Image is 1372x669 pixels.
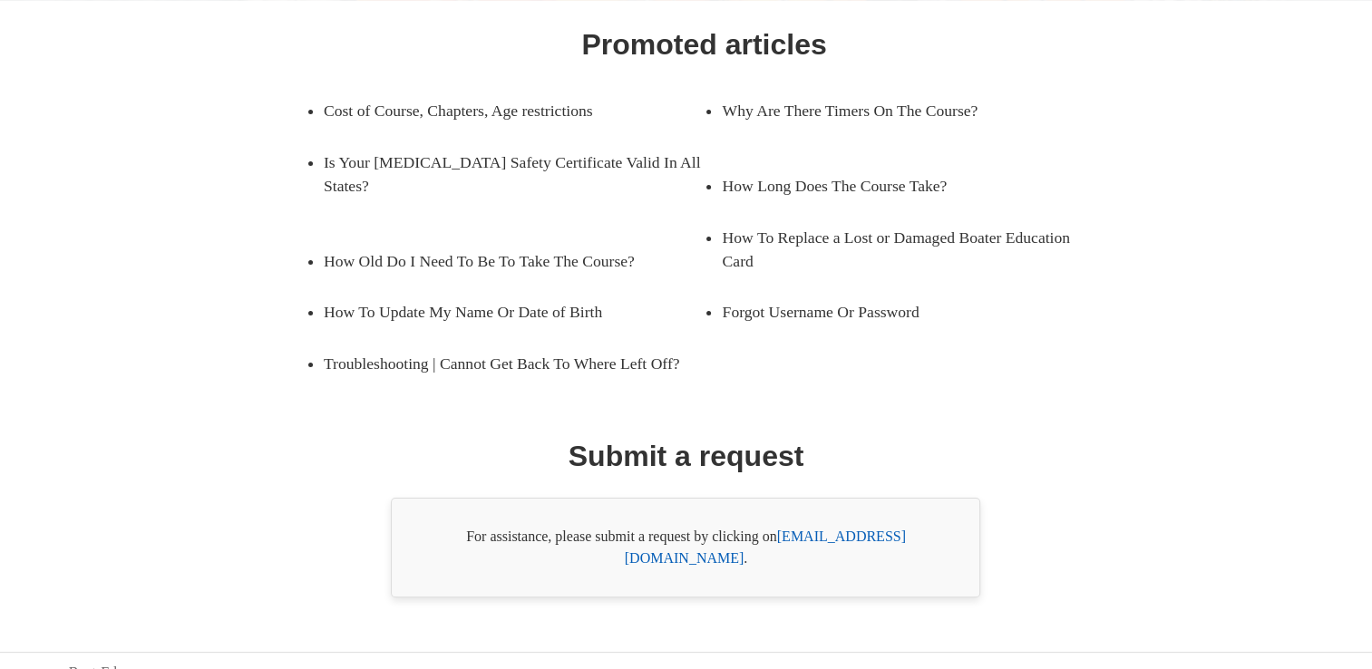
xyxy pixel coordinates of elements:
a: How To Replace a Lost or Damaged Boater Education Card [722,212,1103,287]
a: Troubleshooting | Cannot Get Back To Where Left Off? [324,338,705,389]
a: How To Update My Name Or Date of Birth [324,286,677,337]
a: [EMAIL_ADDRESS][DOMAIN_NAME] [625,528,906,566]
a: How Long Does The Course Take? [722,160,1075,211]
div: For assistance, please submit a request by clicking on . [391,498,980,597]
a: Forgot Username Or Password [722,286,1075,337]
a: How Old Do I Need To Be To Take The Course? [324,236,677,286]
a: Is Your [MEDICAL_DATA] Safety Certificate Valid In All States? [324,137,705,212]
h1: Submit a request [569,434,804,478]
h1: Promoted articles [581,23,826,66]
a: Why Are There Timers On The Course? [722,85,1075,136]
a: Cost of Course, Chapters, Age restrictions [324,85,677,136]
